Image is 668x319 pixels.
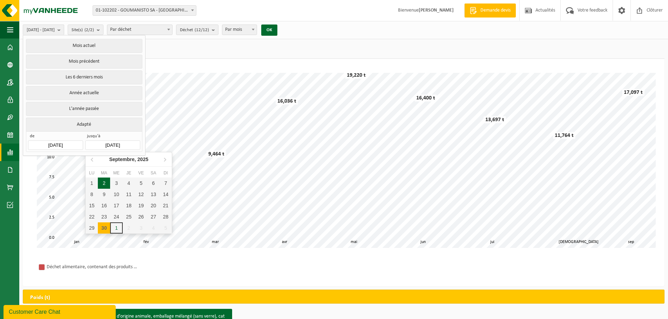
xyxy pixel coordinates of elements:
div: 3 [135,222,147,234]
div: Déchet alimentaire, contenant des produits d'origine animale, emballage mélangé (sans verre), cat 3 [47,263,138,271]
div: Ma [98,169,110,176]
div: 4 [147,222,160,234]
button: OK [261,25,277,36]
button: Mois précédent [26,55,142,69]
div: 19 [135,200,147,211]
div: 3 [110,178,122,189]
div: 8 [86,189,98,200]
span: Par mois [222,25,257,35]
div: 30 [98,222,110,234]
div: 15 [86,200,98,211]
div: 9,464 t [207,151,226,158]
div: 1 [86,178,98,189]
button: Adapté [26,118,142,131]
div: 12 [135,189,147,200]
a: Demande devis [464,4,516,18]
div: 16,036 t [276,98,298,105]
div: Je [123,169,135,176]
div: 2 [98,178,110,189]
span: 01-102202 - GOUMANISTO SA - ANDENNE [93,6,196,15]
div: 19,220 t [345,72,367,79]
div: 14 [160,189,172,200]
div: 13 [147,189,160,200]
div: Di [160,169,172,176]
div: 1 [110,222,122,234]
button: Les 6 derniers mois [26,70,142,84]
div: 18 [123,200,135,211]
div: 16 [98,200,110,211]
div: 24 [110,211,122,222]
span: Déchet [180,25,209,35]
div: 9 [98,189,110,200]
span: 01-102202 - GOUMANISTO SA - ANDENNE [93,5,196,16]
div: 16,400 t [414,95,437,102]
button: [DATE] - [DATE] [23,25,64,35]
button: Année actuelle [26,86,142,100]
button: L'année passée [26,102,142,116]
div: 5 [160,222,172,234]
i: 2025 [137,157,148,162]
button: Site(s)(2/2) [68,25,103,35]
span: Par déchet [107,25,172,35]
div: 13,697 t [484,116,506,123]
div: 6 [147,178,160,189]
span: [DATE] - [DATE] [27,25,55,35]
div: 25 [123,211,135,222]
div: Lu [86,169,98,176]
div: 17 [110,200,122,211]
h2: Poids (t) [23,290,57,305]
div: 28 [160,211,172,222]
div: 23 [98,211,110,222]
div: 22 [86,211,98,222]
span: Site(s) [72,25,94,35]
div: 26 [135,211,147,222]
div: Sa [147,169,160,176]
div: 29 [86,222,98,234]
div: Ve [135,169,147,176]
span: Demande devis [479,7,512,14]
button: Déchet(12/12) [176,25,218,35]
div: 10 [110,189,122,200]
div: 2 [123,222,135,234]
div: 4 [123,178,135,189]
div: 11,764 t [553,132,575,139]
span: de [28,133,83,140]
div: 27 [147,211,160,222]
button: Mois actuel [26,39,142,53]
div: 17,097 t [622,89,645,96]
strong: [PERSON_NAME] [419,8,454,13]
div: 20 [147,200,160,211]
count: (2/2) [85,28,94,32]
iframe: chat widget [4,304,117,319]
div: 11 [123,189,135,200]
div: 21 [160,200,172,211]
count: (12/12) [195,28,209,32]
span: jusqu'à [85,133,140,140]
div: Septembre, [106,154,151,165]
div: 5 [135,178,147,189]
div: Me [110,169,122,176]
div: 7 [160,178,172,189]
